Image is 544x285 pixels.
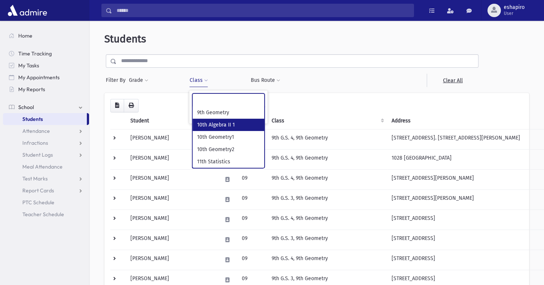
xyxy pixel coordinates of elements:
[193,119,264,131] li: 10th Algebra II 1
[427,74,478,87] a: Clear All
[193,131,264,143] li: 10th Geometry1
[504,10,525,16] span: User
[129,74,149,87] button: Grade
[193,106,264,119] li: 9th Geometry
[126,250,218,270] td: [PERSON_NAME]
[237,169,267,189] td: 09
[193,156,264,168] li: 11th Statistics
[267,149,387,169] td: 9th G.S. 4, 9th Geometry
[22,211,64,218] span: Teacher Schedule
[3,185,89,196] a: Report Cards
[22,187,54,194] span: Report Cards
[3,60,89,71] a: My Tasks
[237,209,267,230] td: 09
[18,62,39,69] span: My Tasks
[267,112,387,129] th: Class: activate to sort column ascending
[504,4,525,10] span: eshapiro
[22,151,53,158] span: Student Logs
[3,125,89,137] a: Attendance
[18,32,32,39] span: Home
[126,129,218,149] td: [PERSON_NAME]
[3,71,89,83] a: My Appointments
[22,199,54,206] span: PTC Schedule
[3,48,89,60] a: Time Tracking
[237,250,267,270] td: 09
[22,163,63,170] span: Meal Attendance
[126,149,218,169] td: [PERSON_NAME]
[126,169,218,189] td: [PERSON_NAME]
[267,189,387,209] td: 9th G.S. 3, 9th Geometry
[124,99,139,112] button: Print
[22,116,43,122] span: Students
[267,250,387,270] td: 9th G.S. 4, 9th Geometry
[267,169,387,189] td: 9th G.S. 4, 9th Geometry
[237,230,267,250] td: 09
[126,230,218,250] td: [PERSON_NAME]
[126,189,218,209] td: [PERSON_NAME]
[3,161,89,173] a: Meal Attendance
[3,101,89,113] a: School
[267,209,387,230] td: 9th G.S. 4, 9th Geometry
[18,86,45,93] span: My Reports
[3,83,89,95] a: My Reports
[126,209,218,230] td: [PERSON_NAME]
[22,128,50,134] span: Attendance
[189,74,208,87] button: Class
[3,113,87,125] a: Students
[3,173,89,185] a: Test Marks
[3,208,89,220] a: Teacher Schedule
[237,189,267,209] td: 09
[18,74,60,81] span: My Appointments
[267,129,387,149] td: 9th G.S. 4, 9th Geometry
[22,175,48,182] span: Test Marks
[18,104,34,111] span: School
[110,99,124,112] button: CSV
[112,4,414,17] input: Search
[3,196,89,208] a: PTC Schedule
[250,74,281,87] button: Bus Route
[267,230,387,250] td: 9th G.S. 3, 9th Geometry
[3,149,89,161] a: Student Logs
[22,140,48,146] span: Infractions
[106,76,129,84] span: Filter By
[126,112,218,129] th: Student: activate to sort column descending
[193,143,264,156] li: 10th Geometry2
[18,50,52,57] span: Time Tracking
[104,33,146,45] span: Students
[6,3,49,18] img: AdmirePro
[3,30,89,42] a: Home
[3,137,89,149] a: Infractions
